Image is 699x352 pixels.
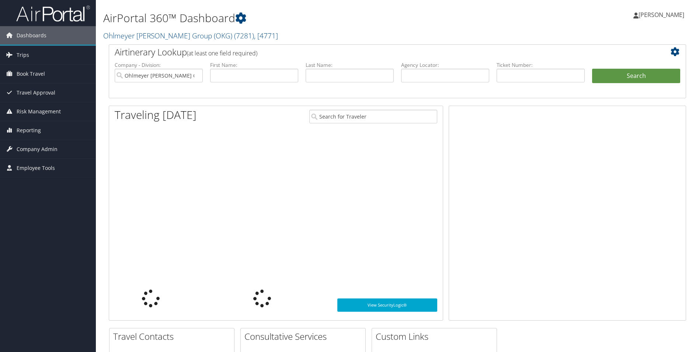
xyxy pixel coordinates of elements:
[115,61,203,69] label: Company - Division:
[115,107,197,123] h1: Traveling [DATE]
[17,46,29,64] span: Trips
[401,61,489,69] label: Agency Locator:
[592,69,680,83] button: Search
[113,330,234,343] h2: Travel Contacts
[210,61,298,69] label: First Name:
[17,65,45,83] span: Book Travel
[16,5,90,22] img: airportal-logo.png
[17,102,61,121] span: Risk Management
[17,159,55,177] span: Employee Tools
[306,61,394,69] label: Last Name:
[633,4,692,26] a: [PERSON_NAME]
[17,121,41,140] span: Reporting
[17,26,46,45] span: Dashboards
[103,31,278,41] a: Ohlmeyer [PERSON_NAME] Group (OKG)
[244,330,365,343] h2: Consultative Services
[187,49,257,57] span: (at least one field required)
[376,330,497,343] h2: Custom Links
[17,83,55,102] span: Travel Approval
[103,10,495,26] h1: AirPortal 360™ Dashboard
[115,46,632,58] h2: Airtinerary Lookup
[337,298,438,312] a: View SecurityLogic®
[497,61,585,69] label: Ticket Number:
[309,110,437,123] input: Search for Traveler
[234,31,254,41] span: ( 7281 )
[17,140,58,158] span: Company Admin
[639,11,684,19] span: [PERSON_NAME]
[254,31,278,41] span: , [ 4771 ]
